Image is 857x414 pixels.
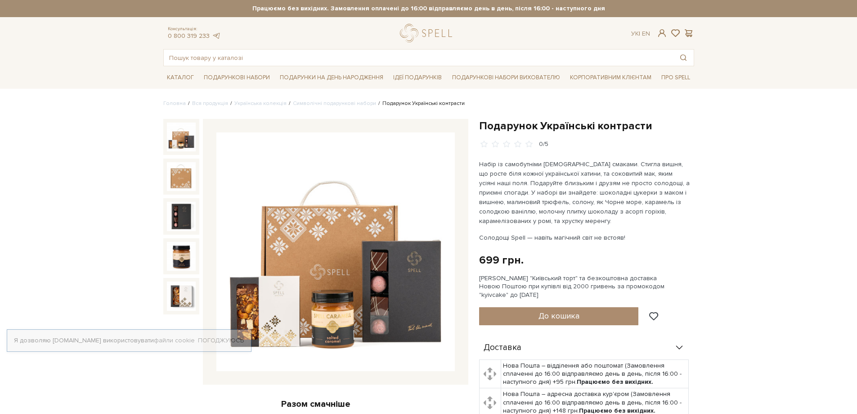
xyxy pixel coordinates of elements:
a: Про Spell [658,71,694,85]
a: En [642,30,650,37]
a: 0 800 319 233 [168,32,210,40]
li: Подарунок Українські контрасти [376,100,465,108]
img: Подарунок Українські контрасти [167,282,196,310]
a: Символічні подарункові набори [293,100,376,107]
div: Разом смачніше [163,398,468,410]
div: 0/5 [539,140,548,149]
img: Подарунок Українські контрасти [167,162,196,191]
p: Набір із самобутніми [DEMOGRAPHIC_DATA] смаками. Стигла вишня, що росте біля кожної української х... [479,159,690,226]
a: Подарунки на День народження [276,71,387,85]
a: файли cookie [154,337,195,344]
img: Подарунок Українські контрасти [167,202,196,231]
strong: Працюємо без вихідних. Замовлення оплачені до 16:00 відправляємо день в день, після 16:00 - насту... [163,5,694,13]
a: Вся продукція [192,100,228,107]
div: 699 грн. [479,253,524,267]
img: Подарунок Українські контрасти [167,242,196,271]
div: Я дозволяю [DOMAIN_NAME] використовувати [7,337,251,345]
div: [PERSON_NAME] "Київський торт" та безкоштовна доставка Новою Поштою при купівлі від 2000 гривень ... [479,274,694,299]
a: Подарункові набори [200,71,274,85]
a: Українська колекція [234,100,287,107]
a: Погоджуюсь [198,337,244,345]
h1: Подарунок Українські контрасти [479,119,694,133]
a: Головна [163,100,186,107]
button: До кошика [479,307,639,325]
button: Пошук товару у каталозі [673,50,694,66]
a: Каталог [163,71,197,85]
a: Ідеї подарунків [390,71,445,85]
p: Солодощі Spell — навіть магічний світ не встояв! [479,233,690,242]
span: Консультація: [168,26,221,32]
span: До кошика [538,311,579,321]
a: Подарункові набори вихователю [449,70,564,85]
b: Працюємо без вихідних. [577,378,653,386]
a: Корпоративним клієнтам [566,70,655,85]
span: | [639,30,640,37]
a: telegram [212,32,221,40]
input: Пошук товару у каталозі [164,50,673,66]
div: Ук [631,30,650,38]
img: Подарунок Українські контрасти [167,123,196,151]
td: Нова Пошта – відділення або поштомат (Замовлення сплаченні до 16:00 відправляємо день в день, піс... [501,359,689,388]
a: logo [400,24,456,42]
span: Доставка [484,344,521,352]
img: Подарунок Українські контрасти [216,132,455,371]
